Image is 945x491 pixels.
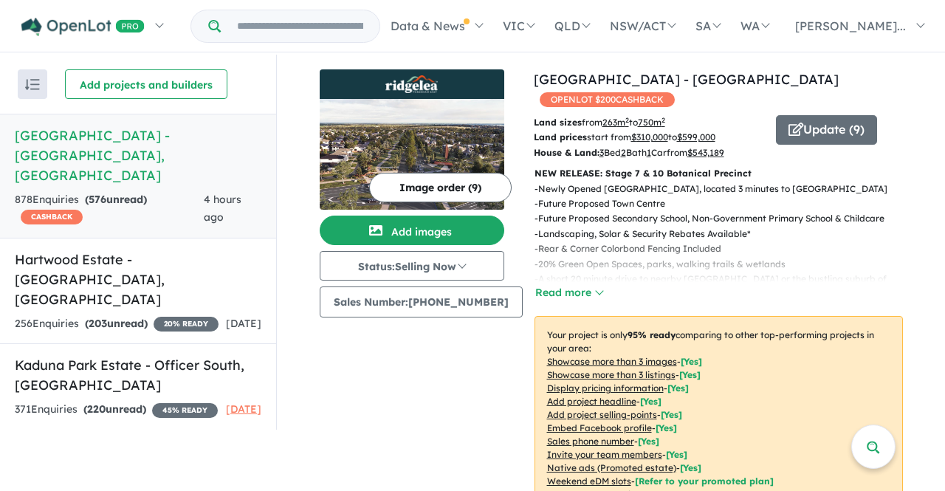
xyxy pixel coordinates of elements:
[661,409,682,420] span: [ Yes ]
[535,272,915,302] p: - A short 20 minute drive to nearby [GEOGRAPHIC_DATA] or the bustling suburb of [GEOGRAPHIC_DATA]
[666,449,687,460] span: [ Yes ]
[15,315,219,333] div: 256 Enquir ies
[369,173,512,202] button: Image order (9)
[15,191,204,227] div: 878 Enquir ies
[224,10,377,42] input: Try estate name, suburb, builder or developer
[547,462,676,473] u: Native ads (Promoted estate)
[320,69,504,210] a: Ridgelea Estate - Pakenham East LogoRidgelea Estate - Pakenham East
[320,251,504,281] button: Status:Selling Now
[21,18,145,36] img: Openlot PRO Logo White
[15,355,261,395] h5: Kaduna Park Estate - Officer South , [GEOGRAPHIC_DATA]
[320,216,504,245] button: Add images
[534,145,765,160] p: Bed Bath Car from
[15,126,261,185] h5: [GEOGRAPHIC_DATA] - [GEOGRAPHIC_DATA] , [GEOGRAPHIC_DATA]
[534,117,582,128] b: Land sizes
[668,131,715,143] span: to
[85,317,148,330] strong: ( unread)
[326,75,498,93] img: Ridgelea Estate - Pakenham East Logo
[547,409,657,420] u: Add project selling-points
[631,131,668,143] u: $ 310,000
[647,147,651,158] u: 1
[535,284,604,301] button: Read more
[547,422,652,433] u: Embed Facebook profile
[226,402,261,416] span: [DATE]
[89,317,107,330] span: 203
[547,475,631,487] u: Weekend eDM slots
[15,401,218,419] div: 371 Enquir ies
[83,402,146,416] strong: ( unread)
[638,117,665,128] u: 750 m
[87,402,106,416] span: 220
[547,382,664,394] u: Display pricing information
[535,166,903,181] p: NEW RELEASE: Stage 7 & 10 Botanical Precinct
[535,211,915,226] p: - Future Proposed Secondary School, Non-Government Primary School & Childcare
[535,257,915,272] p: - 20% Green Open Spaces, parks, walking trails & wetlands
[535,227,915,241] p: - Landscaping, Solar & Security Rebates Available*
[635,475,774,487] span: [Refer to your promoted plan]
[687,147,724,158] u: $ 543,189
[629,117,665,128] span: to
[65,69,227,99] button: Add projects and builders
[795,18,906,33] span: [PERSON_NAME]...
[25,79,40,90] img: sort.svg
[602,117,629,128] u: 263 m
[638,436,659,447] span: [ Yes ]
[535,182,915,196] p: - Newly Opened [GEOGRAPHIC_DATA], located 3 minutes to [GEOGRAPHIC_DATA]
[534,131,587,143] b: Land prices
[534,130,765,145] p: start from
[534,115,765,130] p: from
[547,449,662,460] u: Invite your team members
[152,403,218,418] span: 45 % READY
[547,356,677,367] u: Showcase more than 3 images
[320,286,523,317] button: Sales Number:[PHONE_NUMBER]
[656,422,677,433] span: [ Yes ]
[776,115,877,145] button: Update (9)
[677,131,715,143] u: $ 599,000
[21,210,83,224] span: CASHBACK
[625,116,629,124] sup: 2
[535,241,915,256] p: - Rear & Corner Colorbond Fencing Included
[226,317,261,330] span: [DATE]
[621,147,626,158] u: 2
[154,317,219,332] span: 20 % READY
[547,369,676,380] u: Showcase more than 3 listings
[320,99,504,210] img: Ridgelea Estate - Pakenham East
[547,436,634,447] u: Sales phone number
[628,329,676,340] b: 95 % ready
[89,193,106,206] span: 576
[680,462,701,473] span: [Yes]
[667,382,689,394] span: [ Yes ]
[204,193,241,224] span: 4 hours ago
[534,147,599,158] b: House & Land:
[534,71,839,88] a: [GEOGRAPHIC_DATA] - [GEOGRAPHIC_DATA]
[85,193,147,206] strong: ( unread)
[681,356,702,367] span: [ Yes ]
[599,147,604,158] u: 3
[640,396,661,407] span: [ Yes ]
[535,196,915,211] p: - Future Proposed Town Centre
[661,116,665,124] sup: 2
[15,250,261,309] h5: Hartwood Estate - [GEOGRAPHIC_DATA] , [GEOGRAPHIC_DATA]
[547,396,636,407] u: Add project headline
[679,369,701,380] span: [ Yes ]
[540,92,675,107] span: OPENLOT $ 200 CASHBACK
